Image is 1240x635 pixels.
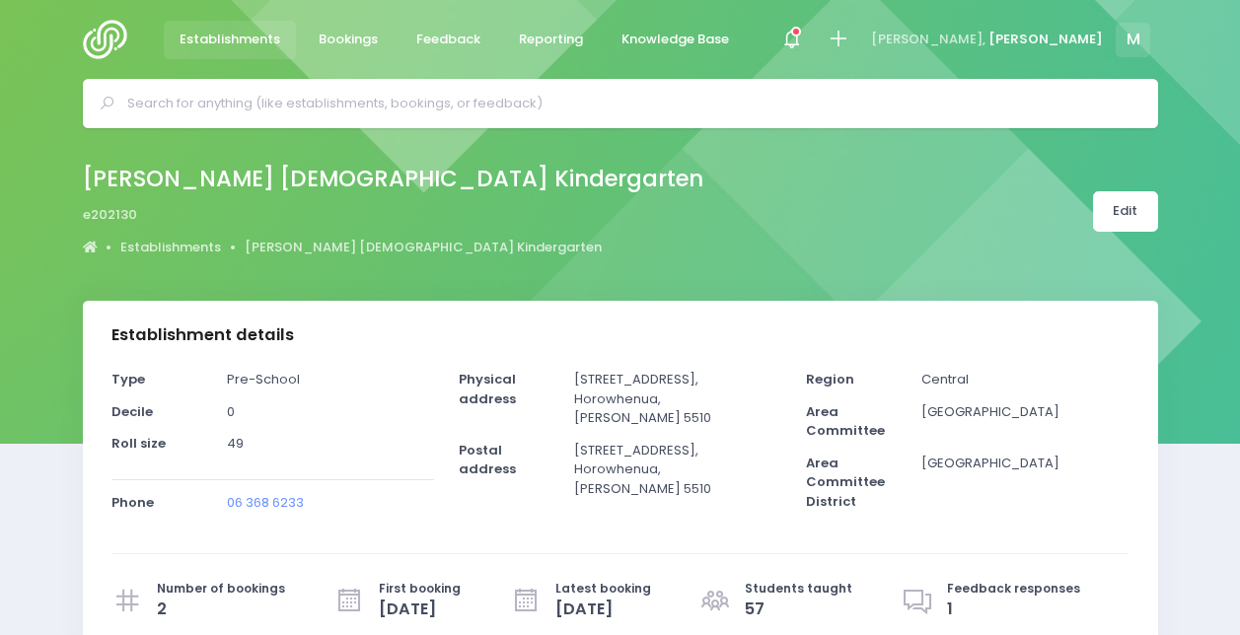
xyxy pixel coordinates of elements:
span: [PERSON_NAME], [871,30,985,49]
strong: Area Committee [806,402,885,441]
span: [DATE] [555,598,651,621]
span: 1 [947,598,1080,621]
span: Number of bookings [157,580,285,598]
strong: Type [111,370,145,388]
a: [PERSON_NAME] [DEMOGRAPHIC_DATA] Kindergarten [245,238,602,257]
p: 49 [227,434,434,454]
p: [STREET_ADDRESS], Horowhenua, [PERSON_NAME] 5510 [574,441,781,499]
strong: Physical address [459,370,516,408]
span: Feedback responses [947,580,1080,598]
p: Central [921,370,1129,389]
strong: Roll size [111,434,166,453]
a: Feedback [401,21,497,59]
a: Reporting [503,21,600,59]
span: [DATE] [379,598,461,621]
span: Latest booking [555,580,651,598]
p: [STREET_ADDRESS], Horowhenua, [PERSON_NAME] 5510 [574,370,781,428]
p: 0 [227,402,434,422]
a: Knowledge Base [606,21,746,59]
h3: Establishment details [111,325,294,345]
span: Knowledge Base [621,30,729,49]
span: Students taught [745,580,852,598]
span: M [1116,23,1150,57]
a: Establishments [120,238,221,257]
span: Feedback [416,30,480,49]
span: Bookings [319,30,378,49]
h2: [PERSON_NAME] [DEMOGRAPHIC_DATA] Kindergarten [83,166,703,192]
strong: Phone [111,493,154,512]
span: Establishments [180,30,280,49]
span: 2 [157,598,285,621]
a: Bookings [303,21,395,59]
span: e202130 [83,205,137,225]
a: Establishments [164,21,297,59]
strong: Decile [111,402,153,421]
img: Logo [83,20,139,59]
span: [PERSON_NAME] [988,30,1103,49]
a: 06 368 6233 [227,493,304,512]
a: Edit [1093,191,1158,232]
strong: Area Committee District [806,454,885,511]
p: [GEOGRAPHIC_DATA] [921,402,1129,422]
span: Reporting [519,30,583,49]
input: Search for anything (like establishments, bookings, or feedback) [127,89,1131,118]
p: [GEOGRAPHIC_DATA] [921,454,1129,473]
strong: Region [806,370,854,388]
strong: Postal address [459,441,516,479]
p: Pre-School [227,370,434,389]
span: First booking [379,580,461,598]
span: 57 [745,598,852,621]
